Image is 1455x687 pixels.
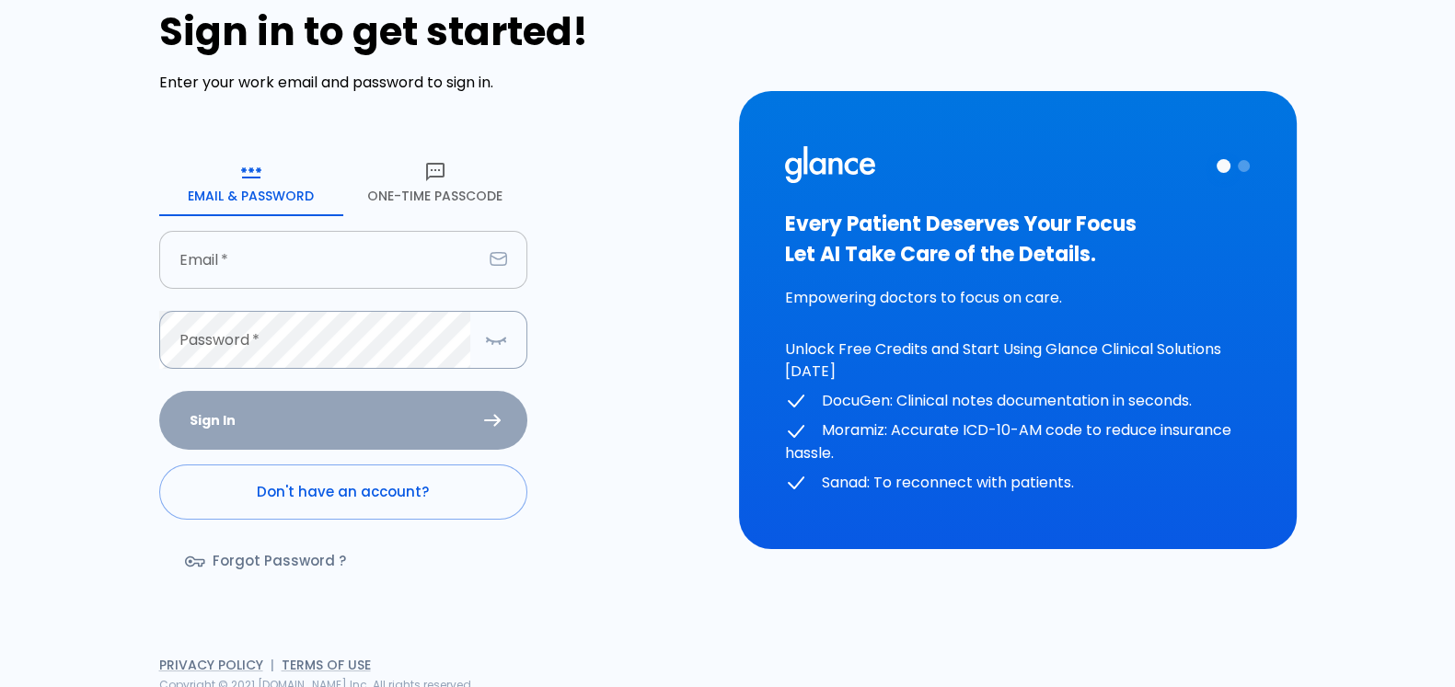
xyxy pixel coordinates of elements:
[282,656,371,674] a: Terms of Use
[159,150,343,216] button: Email & Password
[785,287,1251,309] p: Empowering doctors to focus on care.
[785,472,1251,495] p: Sanad: To reconnect with patients.
[159,72,717,94] p: Enter your work email and password to sign in.
[785,338,1251,383] p: Unlock Free Credits and Start Using Glance Clinical Solutions [DATE]
[785,209,1251,269] h3: Every Patient Deserves Your Focus Let AI Take Care of the Details.
[159,464,527,520] a: Don't have an account?
[159,9,717,54] h1: Sign in to get started!
[271,656,274,674] span: |
[159,534,375,588] a: Forgot Password ?
[159,656,263,674] a: Privacy Policy
[343,150,527,216] button: One-Time Passcode
[785,390,1251,413] p: DocuGen: Clinical notes documentation in seconds.
[159,231,482,289] input: dr.ahmed@clinic.com
[785,419,1251,464] p: Moramiz: Accurate ICD-10-AM code to reduce insurance hassle.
